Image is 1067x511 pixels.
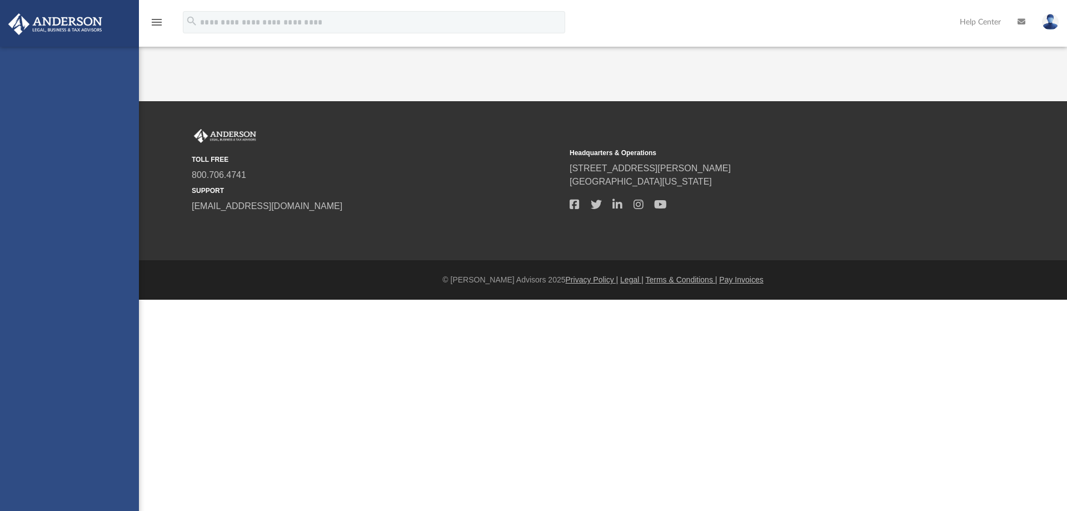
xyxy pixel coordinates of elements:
a: Pay Invoices [719,275,763,284]
img: Anderson Advisors Platinum Portal [5,13,106,35]
a: [STREET_ADDRESS][PERSON_NAME] [570,163,731,173]
img: User Pic [1042,14,1059,30]
a: 800.706.4741 [192,170,246,180]
a: Terms & Conditions | [646,275,717,284]
div: © [PERSON_NAME] Advisors 2025 [139,274,1067,286]
small: Headquarters & Operations [570,148,940,158]
a: Legal | [620,275,644,284]
small: SUPPORT [192,186,562,196]
small: TOLL FREE [192,155,562,165]
a: [EMAIL_ADDRESS][DOMAIN_NAME] [192,201,342,211]
a: menu [150,21,163,29]
i: search [186,15,198,27]
a: [GEOGRAPHIC_DATA][US_STATE] [570,177,712,186]
img: Anderson Advisors Platinum Portal [192,129,258,143]
i: menu [150,16,163,29]
a: Privacy Policy | [566,275,619,284]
